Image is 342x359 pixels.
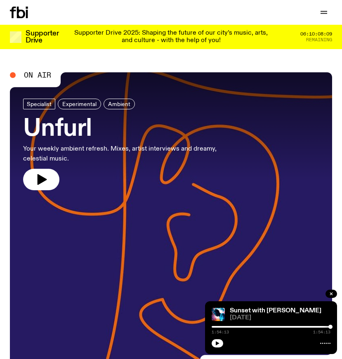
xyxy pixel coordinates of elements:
h3: Supporter Drive [26,30,59,44]
p: Your weekly ambient refresh. Mixes, artist interviews and dreamy, celestial music. [23,144,234,164]
span: Specialist [27,101,52,107]
span: Experimental [62,101,97,107]
p: Supporter Drive 2025: Shaping the future of our city’s music, arts, and culture - with the help o... [69,30,273,44]
span: 1:54:13 [313,330,330,334]
h3: Unfurl [23,118,234,141]
span: On Air [24,71,51,79]
span: 1:54:13 [212,330,229,334]
a: Sunset with [PERSON_NAME] [230,307,321,314]
a: UnfurlYour weekly ambient refresh. Mixes, artist interviews and dreamy, celestial music. [23,99,234,190]
span: 06:10:08:09 [300,32,332,36]
span: Ambient [108,101,130,107]
a: Ambient [104,99,135,109]
img: Simon Caldwell stands side on, looking downwards. He has headphones on. Behind him is a brightly ... [212,308,225,321]
span: Remaining [306,38,332,42]
a: Specialist [23,99,55,109]
span: [DATE] [230,315,330,321]
a: Experimental [58,99,101,109]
